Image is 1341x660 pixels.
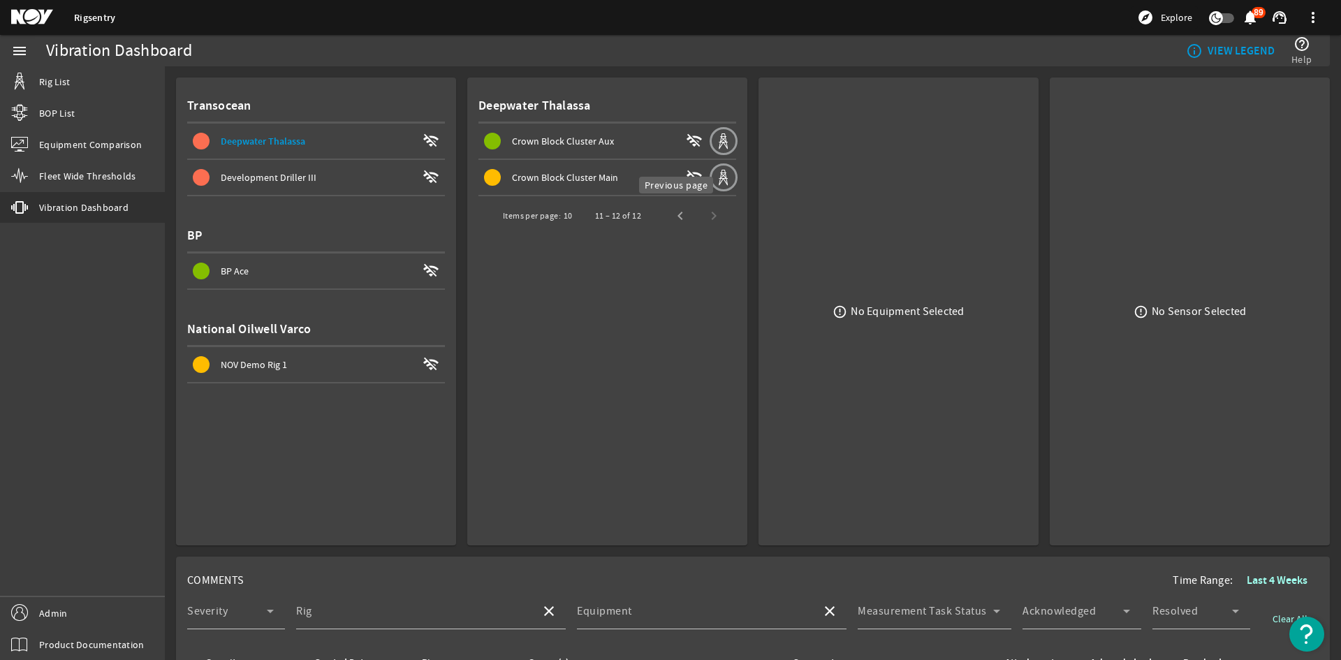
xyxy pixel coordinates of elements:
[664,199,697,233] button: Previous page
[577,608,810,625] input: Select Equipment
[423,169,439,186] mat-icon: wifi_off
[503,209,561,223] div: Items per page:
[187,124,445,159] button: Deepwater Thalassa
[564,209,573,223] div: 10
[1131,6,1198,29] button: Explore
[187,312,445,347] div: National Oilwell Varco
[296,604,312,618] mat-label: Rig
[74,11,115,24] a: Rigsentry
[686,133,703,149] mat-icon: wifi_off
[1291,52,1312,66] span: Help
[221,358,287,371] span: NOV Demo Rig 1
[478,124,708,159] button: Crown Block Cluster Aux
[478,89,736,124] div: Deepwater Thalassa
[187,160,445,195] button: Development Driller III
[11,43,28,59] mat-icon: menu
[187,254,445,288] button: BP Ace
[1161,10,1192,24] span: Explore
[1247,573,1307,587] b: Last 4 Weeks
[1273,612,1307,626] span: Clear All
[221,135,305,148] span: Deepwater Thalassa
[1186,43,1197,59] mat-icon: info_outline
[1023,604,1096,618] mat-label: Acknowledged
[39,169,135,183] span: Fleet Wide Thresholds
[686,169,703,186] mat-icon: wifi_off
[595,209,641,223] div: 11 – 12 of 12
[1173,568,1319,593] div: Time Range:
[833,305,847,319] mat-icon: error_outline
[1296,1,1330,34] button: more_vert
[1243,10,1257,25] button: 89
[187,604,228,618] mat-label: Severity
[39,606,67,620] span: Admin
[39,200,129,214] span: Vibration Dashboard
[39,106,75,120] span: BOP List
[1236,568,1319,593] button: Last 4 Weeks
[423,356,439,373] mat-icon: wifi_off
[187,573,244,587] span: COMMENTS
[478,160,708,195] button: Crown Block Cluster Main
[851,305,964,318] div: No Equipment Selected
[187,89,445,124] div: Transocean
[1261,606,1319,631] button: Clear All
[221,171,316,184] span: Development Driller III
[187,219,445,254] div: BP
[1137,9,1154,26] mat-icon: explore
[577,604,632,618] mat-label: Equipment
[1134,305,1148,319] mat-icon: error_outline
[512,135,614,147] span: Crown Block Cluster Aux
[541,603,557,619] mat-icon: close
[1271,9,1288,26] mat-icon: support_agent
[1180,38,1280,64] button: VIEW LEGEND
[423,133,439,149] mat-icon: wifi_off
[821,603,838,619] mat-icon: close
[46,44,192,58] div: Vibration Dashboard
[1152,305,1247,318] div: No Sensor Selected
[11,199,28,216] mat-icon: vibration
[858,604,987,618] mat-label: Measurement Task Status
[1208,44,1275,58] b: VIEW LEGEND
[39,75,70,89] span: Rig List
[1294,36,1310,52] mat-icon: help_outline
[221,265,249,277] span: BP Ace
[1242,9,1259,26] mat-icon: notifications
[1289,617,1324,652] button: Open Resource Center
[1152,604,1198,618] mat-label: Resolved
[296,608,529,625] input: Select a Rig
[187,347,445,382] button: NOV Demo Rig 1
[423,263,439,279] mat-icon: wifi_off
[39,638,144,652] span: Product Documentation
[512,171,618,184] span: Crown Block Cluster Main
[39,138,142,152] span: Equipment Comparison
